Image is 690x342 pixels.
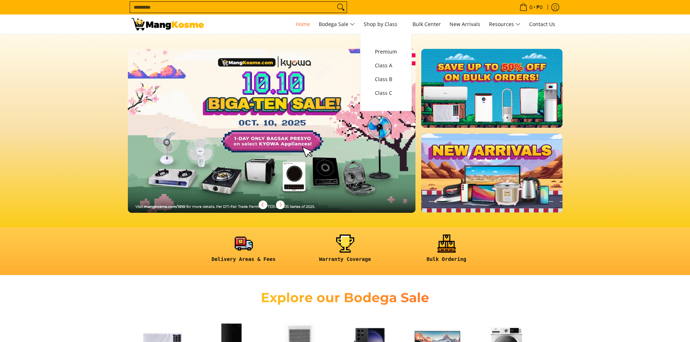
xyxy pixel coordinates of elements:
[371,45,401,59] a: Premium
[296,21,310,28] span: Home
[298,235,392,268] a: <h6><strong>Warranty Coverage</strong></h6>
[360,14,407,34] a: Shop by Class
[375,61,397,70] span: Class A
[371,59,401,72] a: Class A
[375,47,397,56] span: Premium
[197,235,291,268] a: <h6><strong>Delivery Areas & Fees</strong></h6>
[413,21,441,28] span: Bulk Center
[375,75,397,84] span: Class B
[449,21,480,28] span: New Arrivals
[446,14,484,34] a: New Arrivals
[489,20,520,29] span: Resources
[535,5,544,10] span: ₱0
[517,3,545,11] span: •
[485,14,524,34] a: Resources
[128,49,439,224] a: More
[526,14,559,34] a: Contact Us
[375,89,397,98] span: Class C
[409,14,444,34] a: Bulk Center
[364,20,404,29] span: Shop by Class
[255,197,271,213] button: Previous
[371,86,401,100] a: Class C
[335,2,347,13] button: Search
[529,21,555,28] span: Contact Us
[528,5,534,10] span: 0
[131,18,204,30] img: Mang Kosme: Your Home Appliances Warehouse Sale Partner!
[371,72,401,86] a: Class B
[400,235,494,268] a: <h6><strong>Bulk Ordering</strong></h6>
[292,14,314,34] a: Home
[272,197,288,213] button: Next
[240,290,450,306] h2: Explore our Bodega Sale
[319,20,355,29] span: Bodega Sale
[211,14,559,34] nav: Main Menu
[315,14,359,34] a: Bodega Sale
